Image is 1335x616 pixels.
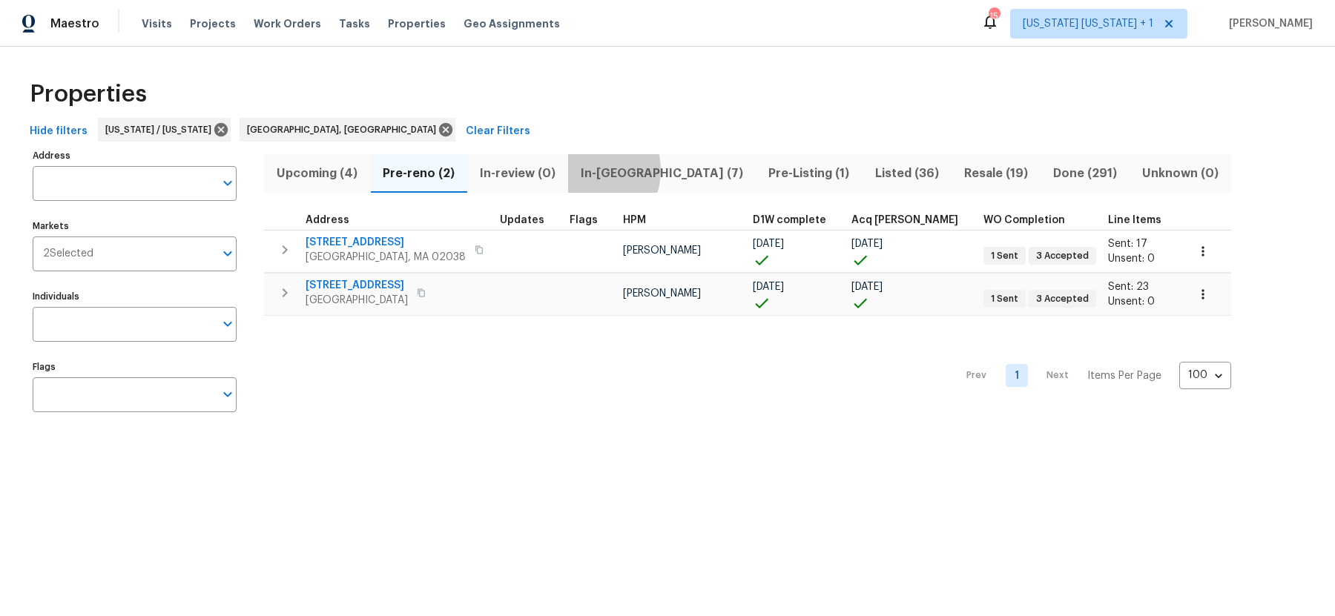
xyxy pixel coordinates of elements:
[217,243,238,264] button: Open
[1023,16,1153,31] span: [US_STATE] [US_STATE] + 1
[1138,163,1222,184] span: Unknown (0)
[1108,297,1155,307] span: Unsent: 0
[306,250,466,265] span: [GEOGRAPHIC_DATA], MA 02038
[1108,215,1161,225] span: Line Items
[765,163,853,184] span: Pre-Listing (1)
[33,362,237,371] label: Flags
[985,293,1024,305] span: 1 Sent
[273,163,361,184] span: Upcoming (4)
[217,173,238,193] button: Open
[851,282,883,292] span: [DATE]
[98,118,231,142] div: [US_STATE] / [US_STATE]
[753,282,784,292] span: [DATE]
[1049,163,1121,184] span: Done (291)
[30,122,88,141] span: Hide filters
[1030,250,1095,262] span: 3 Accepted
[985,250,1024,262] span: 1 Sent
[623,215,646,225] span: HPM
[190,16,236,31] span: Projects
[1108,282,1149,292] span: Sent: 23
[1108,254,1155,264] span: Unsent: 0
[240,118,455,142] div: [GEOGRAPHIC_DATA], [GEOGRAPHIC_DATA]
[989,9,999,24] div: 15
[753,239,784,249] span: [DATE]
[753,215,826,225] span: D1W complete
[851,239,883,249] span: [DATE]
[570,215,598,225] span: Flags
[306,278,408,293] span: [STREET_ADDRESS]
[983,215,1065,225] span: WO Completion
[24,118,93,145] button: Hide filters
[254,16,321,31] span: Work Orders
[1179,356,1231,394] div: 100
[500,215,544,225] span: Updates
[43,248,93,260] span: 2 Selected
[33,222,237,231] label: Markets
[217,384,238,405] button: Open
[306,215,349,225] span: Address
[871,163,943,184] span: Listed (36)
[466,122,530,141] span: Clear Filters
[851,215,958,225] span: Acq [PERSON_NAME]
[1223,16,1313,31] span: [PERSON_NAME]
[960,163,1032,184] span: Resale (19)
[623,245,701,256] span: [PERSON_NAME]
[388,16,446,31] span: Properties
[339,19,370,29] span: Tasks
[460,118,536,145] button: Clear Filters
[623,288,701,299] span: [PERSON_NAME]
[464,16,560,31] span: Geo Assignments
[306,293,408,308] span: [GEOGRAPHIC_DATA]
[952,325,1231,427] nav: Pagination Navigation
[30,87,147,102] span: Properties
[33,292,237,301] label: Individuals
[247,122,442,137] span: [GEOGRAPHIC_DATA], [GEOGRAPHIC_DATA]
[577,163,747,184] span: In-[GEOGRAPHIC_DATA] (7)
[1030,293,1095,305] span: 3 Accepted
[1087,368,1161,383] p: Items Per Page
[50,16,99,31] span: Maestro
[142,16,172,31] span: Visits
[105,122,217,137] span: [US_STATE] / [US_STATE]
[33,151,237,160] label: Address
[1006,364,1028,387] a: Goto page 1
[1108,239,1147,249] span: Sent: 17
[476,163,559,184] span: In-review (0)
[306,235,466,250] span: [STREET_ADDRESS]
[379,163,458,184] span: Pre-reno (2)
[217,314,238,334] button: Open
